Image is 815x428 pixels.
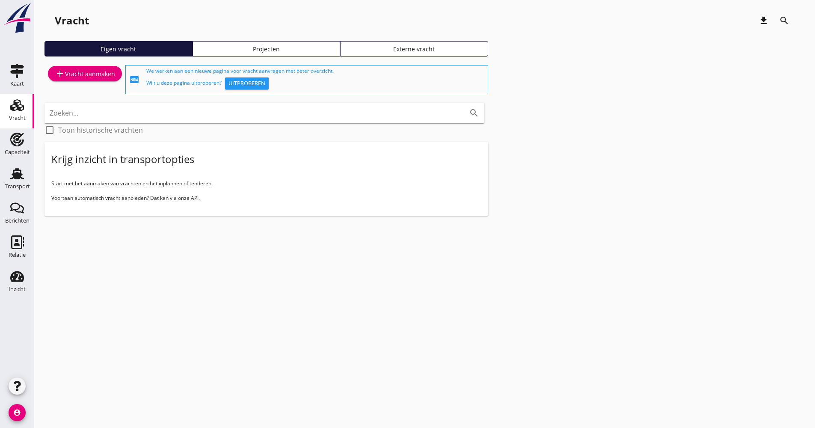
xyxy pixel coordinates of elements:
div: Inzicht [9,286,26,292]
div: Transport [5,184,30,189]
div: Eigen vracht [48,45,189,53]
div: Kaart [10,81,24,86]
div: Berichten [5,218,30,223]
a: Externe vracht [340,41,488,56]
p: Start met het aanmaken van vrachten en het inplannen of tenderen. [51,180,481,187]
i: search [779,15,789,26]
div: Vracht aanmaken [55,68,115,79]
i: search [469,108,479,118]
i: account_circle [9,404,26,421]
a: Eigen vracht [44,41,193,56]
button: Uitproberen [225,77,269,89]
div: Vracht [9,115,26,121]
div: Capaciteit [5,149,30,155]
a: Projecten [193,41,341,56]
a: Vracht aanmaken [48,66,122,81]
p: Voortaan automatisch vracht aanbieden? Dat kan via onze API. [51,194,481,202]
input: Zoeken... [50,106,455,120]
i: add [55,68,65,79]
div: Vracht [55,14,89,27]
img: logo-small.a267ee39.svg [2,2,33,34]
div: We werken aan een nieuwe pagina voor vracht aanvragen met beter overzicht. Wilt u deze pagina uit... [146,67,484,92]
div: Relatie [9,252,26,258]
i: fiber_new [129,74,139,85]
div: Externe vracht [344,45,484,53]
label: Toon historische vrachten [58,126,143,134]
i: download [759,15,769,26]
div: Uitproberen [228,79,265,88]
div: Projecten [196,45,337,53]
div: Krijg inzicht in transportopties [51,152,194,166]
